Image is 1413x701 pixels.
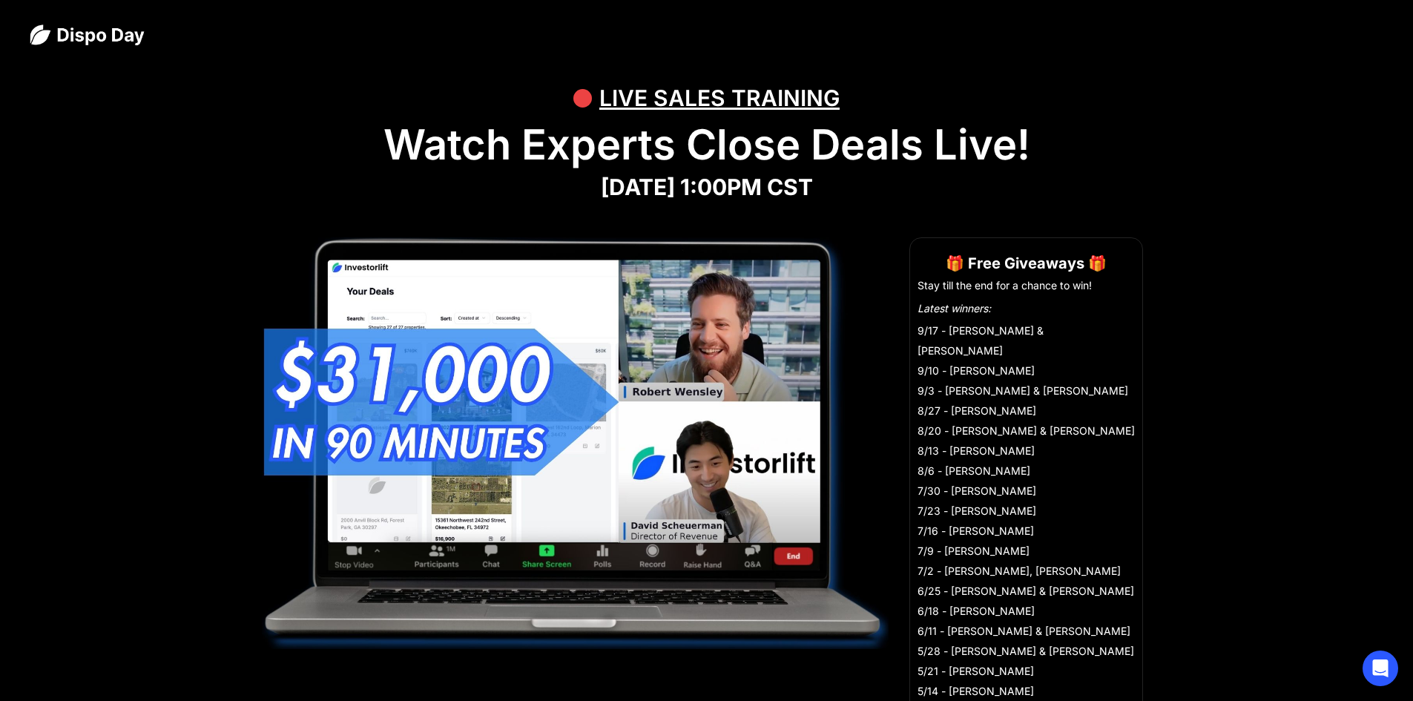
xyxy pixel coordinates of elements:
strong: [DATE] 1:00PM CST [601,174,813,200]
em: Latest winners: [918,302,991,315]
li: Stay till the end for a chance to win! [918,278,1135,293]
h1: Watch Experts Close Deals Live! [30,120,1383,170]
div: LIVE SALES TRAINING [599,76,840,120]
div: Open Intercom Messenger [1363,651,1398,686]
strong: 🎁 Free Giveaways 🎁 [946,254,1107,272]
